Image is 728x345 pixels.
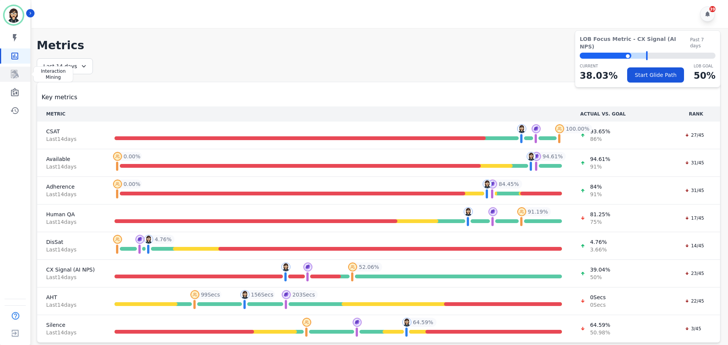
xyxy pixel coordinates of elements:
img: profile-pic [113,235,122,244]
span: 203 Secs [292,291,315,298]
p: 50 % [694,69,715,83]
img: profile-pic [190,290,199,299]
span: 86 % [590,135,610,143]
img: profile-pic [135,235,144,244]
span: 91 % [590,163,610,170]
div: 31/45 [681,159,708,167]
button: Start Glide Path [627,67,684,83]
p: LOB Goal [694,63,715,69]
span: CSAT [46,128,96,135]
img: profile-pic [532,152,541,161]
img: profile-pic [555,124,564,133]
span: 50 % [590,273,610,281]
th: RANK [672,106,720,122]
span: 156 Secs [251,291,273,298]
p: CURRENT [580,63,618,69]
div: 22/45 [681,297,708,305]
span: 91.19 % [528,208,548,215]
span: DisSat [46,238,96,246]
span: 4.76 % [590,238,607,246]
span: 52.06 % [359,263,379,271]
span: Last 14 day s [46,301,96,309]
span: Last 14 day s [46,190,96,198]
img: profile-pic [113,152,122,161]
span: 99 Secs [201,291,220,298]
span: 4.76 % [155,236,171,243]
span: Silence [46,321,96,329]
span: 64.59 % [413,318,433,326]
h1: Metrics [37,39,720,52]
img: Bordered avatar [5,6,23,24]
span: Human QA [46,211,96,218]
th: ACTUAL VS. GOAL [571,106,672,122]
th: METRIC [37,106,105,122]
span: Last 14 day s [46,163,96,170]
div: ⬤ [580,53,631,59]
span: 0.00 % [124,153,140,160]
div: 27/45 [681,131,708,139]
p: 38.03 % [580,69,618,83]
span: 39.04 % [590,266,610,273]
span: 81.25 % [590,211,610,218]
span: Last 14 day s [46,329,96,336]
img: profile-pic [281,262,290,272]
span: 0 Secs [590,293,606,301]
div: 23/45 [681,270,708,277]
img: profile-pic [303,262,312,272]
div: 39 [709,6,715,12]
span: 64.59 % [590,321,610,329]
span: 0.00 % [124,180,140,188]
span: 84 % [590,183,602,190]
img: profile-pic [240,290,249,299]
span: Last 14 day s [46,218,96,226]
img: profile-pic [402,318,411,327]
span: Available [46,155,96,163]
span: Key metrics [42,93,77,102]
span: Adherence [46,183,96,190]
div: 31/45 [681,187,708,194]
span: LOB Focus Metric - CX Signal (AI NPS) [580,35,690,50]
span: Past 7 days [690,37,715,49]
span: 84.45 % [499,180,519,188]
img: profile-pic [517,207,526,216]
span: Last 14 day s [46,246,96,253]
span: 50.98 % [590,329,610,336]
span: 3.66 % [590,246,607,253]
div: 14/45 [681,242,708,250]
img: profile-pic [488,180,497,189]
img: profile-pic [302,318,311,327]
span: 94.61 % [590,155,610,163]
span: 0 Secs [590,301,606,309]
span: 75 % [590,218,610,226]
img: profile-pic [348,262,357,272]
img: profile-pic [282,290,291,299]
span: Last 14 day s [46,135,96,143]
img: profile-pic [144,235,153,244]
img: profile-pic [517,124,526,133]
span: 100.00 % [566,125,589,133]
div: 17/45 [681,214,708,222]
span: CX Signal (AI NPS) [46,266,96,273]
img: profile-pic [488,207,497,216]
span: 94.61 % [543,153,563,160]
span: Last 14 day s [46,273,96,281]
span: 91 % [590,190,602,198]
div: 3/45 [681,325,705,333]
span: 93.65 % [590,128,610,135]
img: profile-pic [532,124,541,133]
span: AHT [46,293,96,301]
img: profile-pic [464,207,473,216]
img: profile-pic [113,180,122,189]
img: profile-pic [527,152,536,161]
img: profile-pic [353,318,362,327]
img: profile-pic [483,180,492,189]
div: Last 14 days [37,58,93,74]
